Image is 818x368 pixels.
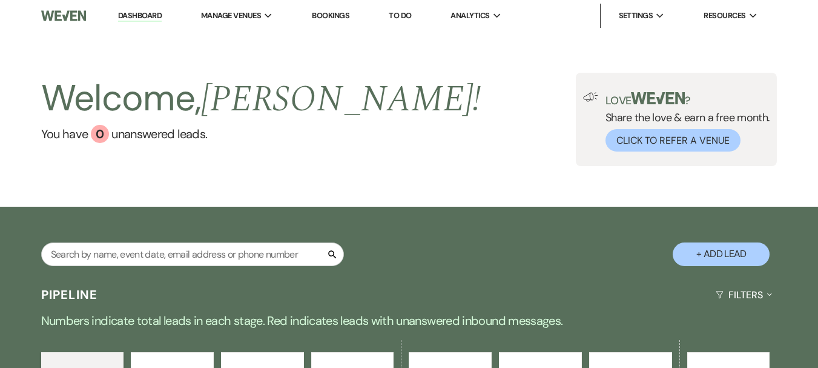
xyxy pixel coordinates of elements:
a: Bookings [312,10,349,21]
a: You have 0 unanswered leads. [41,125,481,143]
h2: Welcome, [41,73,481,125]
img: Weven Logo [41,3,87,28]
span: Manage Venues [201,10,261,22]
div: 0 [91,125,109,143]
button: Click to Refer a Venue [605,129,740,152]
img: weven-logo-green.svg [631,92,685,104]
span: [PERSON_NAME] ! [201,72,481,127]
span: Resources [704,10,745,22]
input: Search by name, event date, email address or phone number [41,243,344,266]
a: Dashboard [118,10,162,22]
p: Love ? [605,92,770,106]
h3: Pipeline [41,286,98,303]
div: Share the love & earn a free month. [598,92,770,152]
button: + Add Lead [673,243,770,266]
a: To Do [389,10,411,21]
span: Settings [619,10,653,22]
img: loud-speaker-illustration.svg [583,92,598,102]
span: Analytics [450,10,489,22]
button: Filters [711,279,777,311]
